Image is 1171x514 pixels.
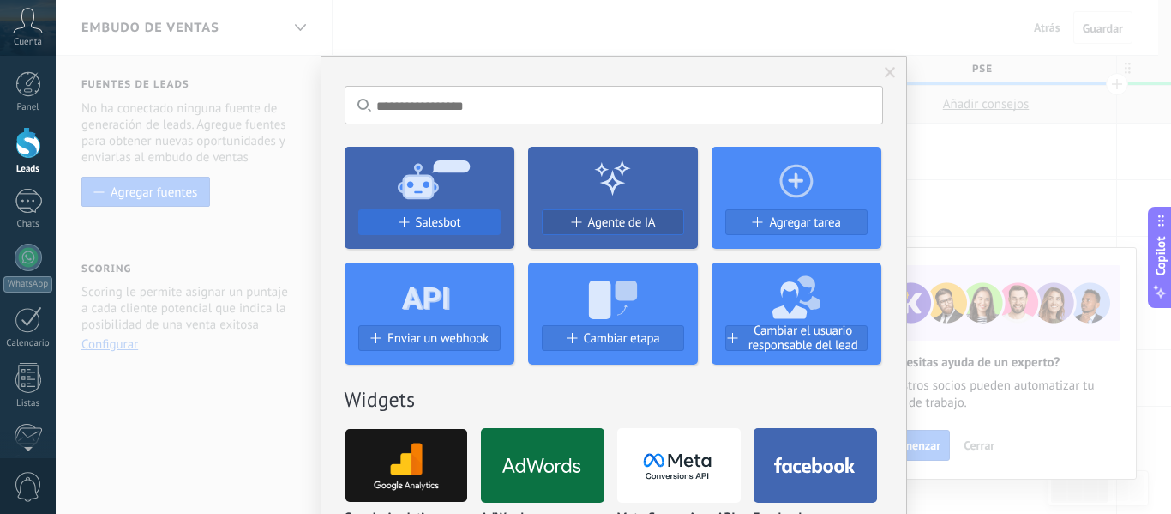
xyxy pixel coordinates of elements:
div: Chats [3,219,53,230]
span: Cambiar etapa [584,331,660,346]
div: Panel [3,102,53,113]
div: Calendario [3,338,53,349]
span: Enviar un webhook [387,331,489,346]
span: Agente de IA [588,215,656,230]
span: Cambiar el usuario responsable del lead [740,324,867,353]
span: Agregar tarea [769,215,840,230]
span: Salesbot [416,215,461,230]
button: Cambiar el usuario responsable del lead [725,325,868,351]
button: Salesbot [358,209,501,235]
div: WhatsApp [3,276,52,293]
button: Cambiar etapa [542,325,684,351]
h2: Widgets [345,386,883,413]
img: google_analytics.png [345,424,467,507]
span: Copilot [1152,236,1169,275]
div: Listas [3,398,53,409]
button: Agregar tarea [725,209,868,235]
span: Cuenta [14,37,42,48]
button: Enviar un webhook [358,325,501,351]
div: Leads [3,164,53,175]
button: Agente de IA [542,209,684,235]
